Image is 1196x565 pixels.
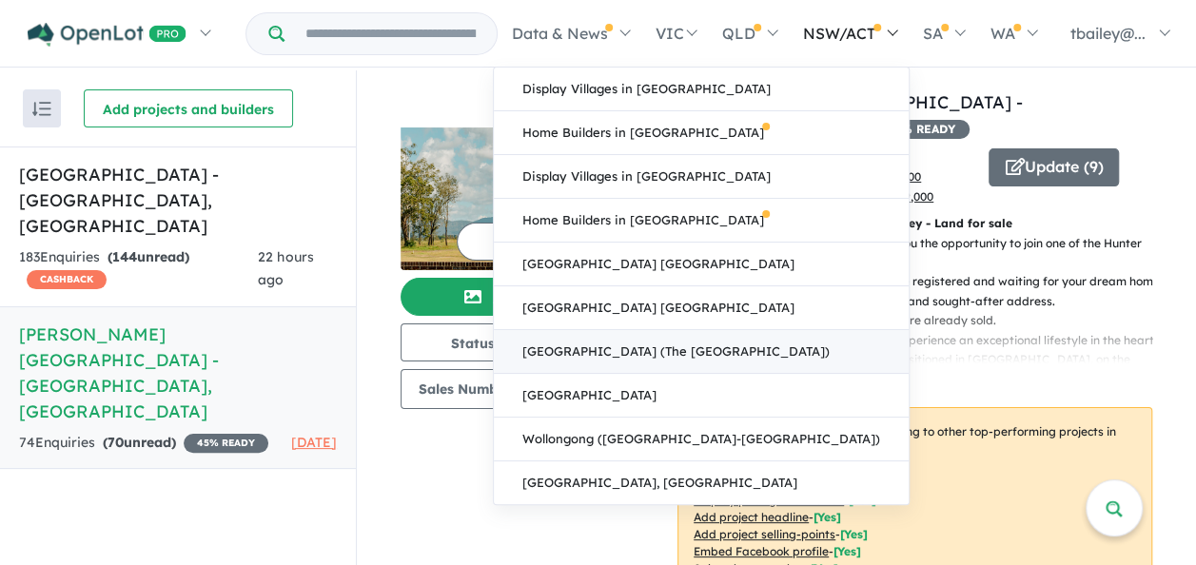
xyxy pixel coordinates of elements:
a: [GEOGRAPHIC_DATA] (The [GEOGRAPHIC_DATA]) [494,330,909,374]
button: Status:Selling Now [401,323,638,361]
div: 183 Enquir ies [19,246,258,292]
a: Home Builders in [GEOGRAPHIC_DATA] [494,111,909,155]
a: Display Villages in [GEOGRAPHIC_DATA] [494,68,909,111]
div: 74 Enquir ies [19,432,268,455]
u: Add project selling-points [694,527,835,541]
a: [GEOGRAPHIC_DATA] [494,374,909,418]
span: [ Yes ] [849,493,876,507]
button: Add images [401,278,638,316]
span: 45 % READY [872,120,970,139]
a: Wollongong ([GEOGRAPHIC_DATA]-[GEOGRAPHIC_DATA]) [494,418,909,461]
img: ARIA Hunter Valley Estate - Rothbury [401,127,638,270]
p: - Ready to start building? Stages 1 & 2 are registered and waiting for your dream home design. Se... [677,272,1167,311]
h5: [PERSON_NAME][GEOGRAPHIC_DATA] - [GEOGRAPHIC_DATA] , [GEOGRAPHIC_DATA] [19,321,337,424]
a: [GEOGRAPHIC_DATA] [GEOGRAPHIC_DATA] [494,243,909,286]
a: Home Builders in [GEOGRAPHIC_DATA] [494,199,909,243]
span: [ Yes ] [833,544,861,558]
span: [ Yes ] [840,527,868,541]
span: [DATE] [291,434,337,451]
p: - [PERSON_NAME] Valley invites you to experience an exceptional lifestyle in the heart of the [GE... [677,331,1167,428]
span: 45 % READY [184,434,268,453]
p: LIMITED OFFER: [PERSON_NAME] Valley - Land for sale [677,214,1152,233]
a: ARIA Hunter Valley Estate - Rothbury LogoARIA Hunter Valley Estate - Rothbury [401,89,638,270]
span: 22 hours ago [258,248,313,288]
a: [GEOGRAPHIC_DATA] [GEOGRAPHIC_DATA] [494,286,909,330]
h5: [GEOGRAPHIC_DATA] - [GEOGRAPHIC_DATA] , [GEOGRAPHIC_DATA] [19,162,337,239]
img: sort.svg [32,102,51,116]
button: Sales Number:[PHONE_NUMBER] [401,369,662,409]
button: Add projects and builders [84,89,293,127]
a: Display Villages in [GEOGRAPHIC_DATA] [494,155,909,199]
u: Add project headline [694,510,809,524]
u: Display pricing information [694,493,844,507]
input: Try estate name, suburb, builder or developer [288,13,493,54]
p: - Stage 3 has now been released, giving you the opportunity to join one of the Hunter Valley’s mo... [677,234,1167,273]
button: Update (9) [989,148,1119,186]
span: 70 [108,434,124,451]
p: - Demand is high — 95% of Stage 1 and 2 are already sold. [677,311,1167,330]
img: ARIA Hunter Valley Estate - Rothbury Logo [408,97,631,120]
u: Embed Facebook profile [694,544,829,558]
strong: ( unread) [108,248,189,265]
span: [ Yes ] [814,510,841,524]
span: CASHBACK [27,270,107,289]
img: Openlot PRO Logo White [28,23,186,47]
strong: ( unread) [103,434,176,451]
button: Image order (19) [457,223,648,261]
span: tbailey@... [1070,24,1146,43]
span: 144 [112,248,137,265]
a: [GEOGRAPHIC_DATA], [GEOGRAPHIC_DATA] [494,461,909,504]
